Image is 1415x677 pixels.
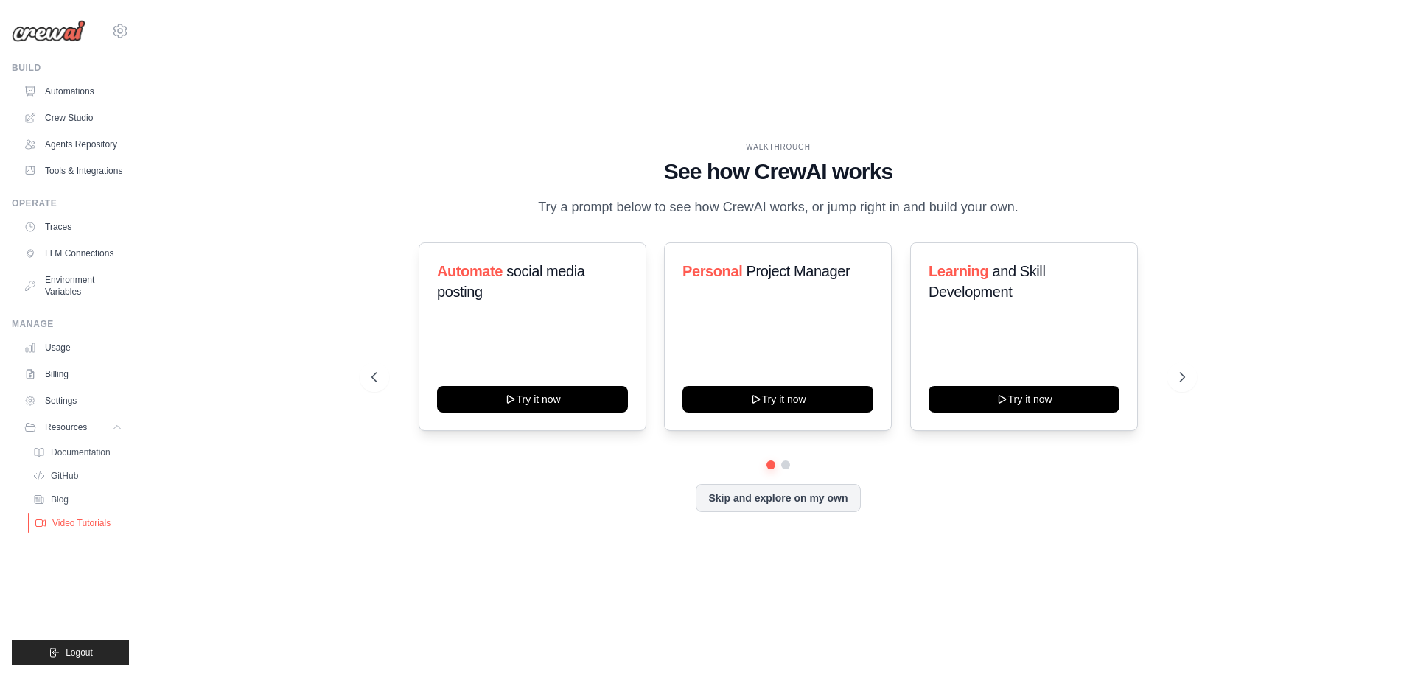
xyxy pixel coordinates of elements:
a: LLM Connections [18,242,129,265]
span: and Skill Development [929,263,1045,300]
button: Try it now [437,386,628,413]
a: GitHub [27,466,129,486]
img: Logo [12,20,85,42]
a: Blog [27,489,129,510]
p: Try a prompt below to see how CrewAI works, or jump right in and build your own. [531,197,1026,218]
div: Operate [12,197,129,209]
h1: See how CrewAI works [371,158,1185,185]
span: Learning [929,263,988,279]
div: Manage [12,318,129,330]
span: Automate [437,263,503,279]
a: Traces [18,215,129,239]
a: Agents Repository [18,133,129,156]
a: Automations [18,80,129,103]
button: Logout [12,640,129,665]
a: Video Tutorials [28,513,130,533]
a: Settings [18,389,129,413]
span: GitHub [51,470,78,482]
button: Skip and explore on my own [696,484,860,512]
a: Tools & Integrations [18,159,129,183]
span: Resources [45,421,87,433]
span: Documentation [51,446,111,458]
span: Blog [51,494,69,505]
a: Usage [18,336,129,359]
button: Resources [18,415,129,439]
div: Build [12,62,129,74]
div: WALKTHROUGH [371,141,1185,152]
span: social media posting [437,263,585,300]
span: Logout [66,647,93,659]
a: Billing [18,362,129,386]
button: Try it now [682,386,873,413]
a: Environment Variables [18,268,129,304]
span: Personal [682,263,742,279]
button: Try it now [929,386,1119,413]
a: Documentation [27,442,129,463]
span: Project Manager [747,263,850,279]
a: Crew Studio [18,106,129,130]
span: Video Tutorials [52,517,111,529]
